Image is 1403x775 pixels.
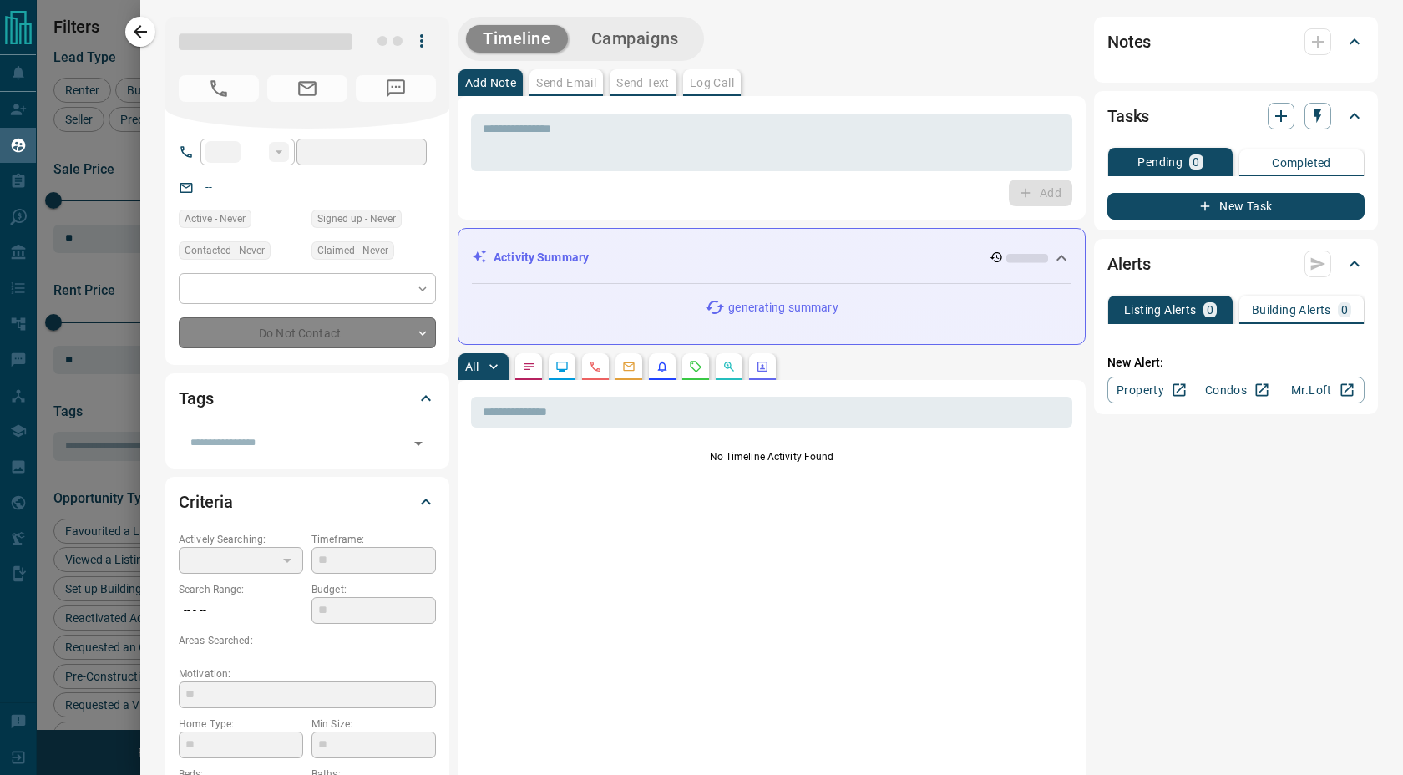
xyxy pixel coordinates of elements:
[311,532,436,547] p: Timeframe:
[179,482,436,522] div: Criteria
[179,717,303,732] p: Home Type:
[179,597,303,625] p: -- - --
[407,432,430,455] button: Open
[728,299,838,317] p: generating summary
[179,633,436,648] p: Areas Searched:
[205,180,212,194] a: --
[267,75,347,102] span: No Email
[465,361,479,372] p: All
[1107,244,1365,284] div: Alerts
[589,360,602,373] svg: Calls
[722,360,736,373] svg: Opportunities
[575,25,696,53] button: Campaigns
[1207,304,1213,316] p: 0
[179,582,303,597] p: Search Range:
[1107,96,1365,136] div: Tasks
[1107,22,1365,62] div: Notes
[656,360,669,373] svg: Listing Alerts
[472,242,1071,273] div: Activity Summary
[465,77,516,89] p: Add Note
[1107,193,1365,220] button: New Task
[317,242,388,259] span: Claimed - Never
[622,360,636,373] svg: Emails
[179,385,213,412] h2: Tags
[179,489,233,515] h2: Criteria
[356,75,436,102] span: No Number
[1107,354,1365,372] p: New Alert:
[311,582,436,597] p: Budget:
[522,360,535,373] svg: Notes
[1137,156,1183,168] p: Pending
[1193,156,1199,168] p: 0
[1252,304,1331,316] p: Building Alerts
[1107,377,1193,403] a: Property
[179,378,436,418] div: Tags
[1279,377,1365,403] a: Mr.Loft
[1272,157,1331,169] p: Completed
[317,210,396,227] span: Signed up - Never
[494,249,589,266] p: Activity Summary
[555,360,569,373] svg: Lead Browsing Activity
[1107,28,1151,55] h2: Notes
[1193,377,1279,403] a: Condos
[179,666,436,681] p: Motivation:
[1124,304,1197,316] p: Listing Alerts
[466,25,568,53] button: Timeline
[756,360,769,373] svg: Agent Actions
[471,449,1072,464] p: No Timeline Activity Found
[1107,251,1151,277] h2: Alerts
[1107,103,1149,129] h2: Tasks
[689,360,702,373] svg: Requests
[311,717,436,732] p: Min Size:
[1341,304,1348,316] p: 0
[185,242,265,259] span: Contacted - Never
[185,210,246,227] span: Active - Never
[179,532,303,547] p: Actively Searching:
[179,75,259,102] span: No Number
[179,317,436,348] div: Do Not Contact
